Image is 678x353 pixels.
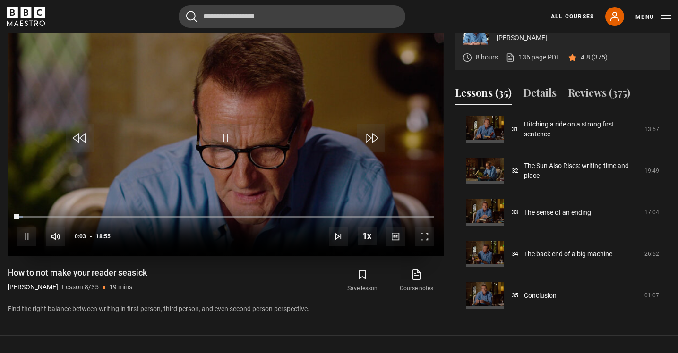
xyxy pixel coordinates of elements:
[179,5,405,28] input: Search
[390,267,444,294] a: Course notes
[62,282,99,292] p: Lesson 8/35
[46,227,65,246] button: Mute
[524,291,557,301] a: Conclusion
[335,267,389,294] button: Save lesson
[329,227,348,246] button: Next Lesson
[8,282,58,292] p: [PERSON_NAME]
[8,11,444,256] video-js: Video Player
[7,7,45,26] svg: BBC Maestro
[524,119,639,139] a: Hitching a ride on a strong first sentence
[524,208,591,218] a: The sense of an ending
[523,85,557,105] button: Details
[524,249,612,259] a: The back end of a big machine
[635,12,671,22] button: Toggle navigation
[17,227,36,246] button: Pause
[109,282,132,292] p: 19 mins
[506,52,560,62] a: 136 page PDF
[455,85,512,105] button: Lessons (35)
[75,228,86,245] span: 0:03
[581,52,608,62] p: 4.8 (375)
[90,233,92,240] span: -
[8,267,147,278] h1: How to not make your reader seasick
[186,11,197,23] button: Submit the search query
[8,304,444,314] p: Find the right balance between writing in first person, third person, and even second person pers...
[415,227,434,246] button: Fullscreen
[568,85,630,105] button: Reviews (375)
[386,227,405,246] button: Captions
[497,33,663,43] p: [PERSON_NAME]
[96,228,111,245] span: 18:55
[17,216,434,218] div: Progress Bar
[358,227,377,245] button: Playback Rate
[551,12,594,21] a: All Courses
[476,52,498,62] p: 8 hours
[524,161,639,181] a: The Sun Also Rises: writing time and place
